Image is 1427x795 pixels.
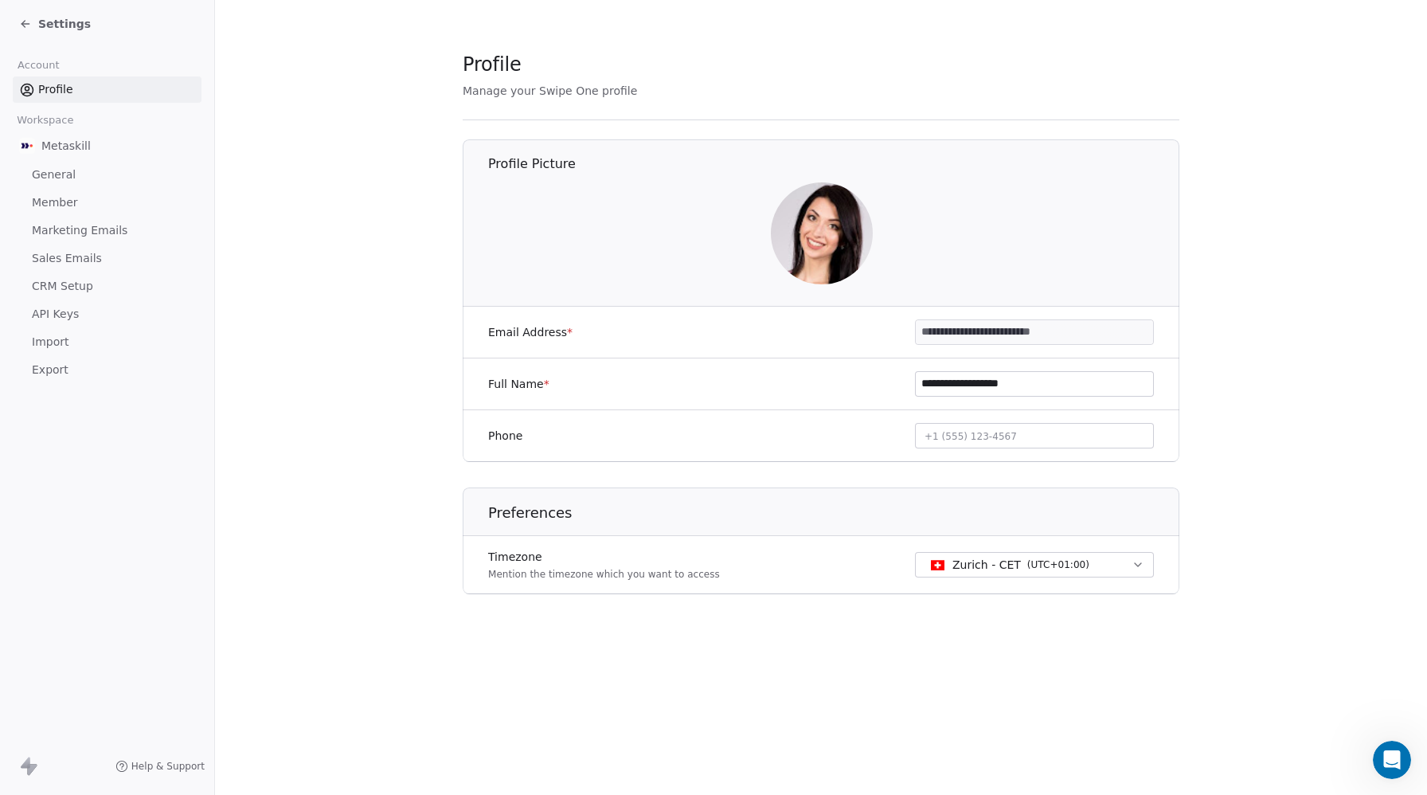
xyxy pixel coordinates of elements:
span: Metaskill [41,138,91,154]
span: Account [10,53,66,77]
p: Mention the timezone which you want to access [488,568,720,581]
span: Zurich - CET [952,557,1021,573]
span: General [32,166,76,183]
button: +1 (555) 123-4567 [915,423,1154,448]
h1: Profile Picture [488,155,1180,173]
img: AVATAR%20METASKILL%20-%20Colori%20Positivo.png [19,138,35,154]
span: API Keys [32,306,79,323]
iframe: Intercom live chat [1373,741,1411,779]
img: y20ioNKkpnIL_TwbaL-Q9Dm38r_GwzlUFKNwohZvYnM [771,182,873,284]
label: Email Address [488,324,573,340]
span: ( UTC+01:00 ) [1027,558,1089,572]
a: Member [13,190,201,216]
span: Profile [463,53,522,76]
a: Help & Support [115,760,205,773]
span: Import [32,334,68,351]
a: Import [13,329,201,355]
span: Settings [38,16,91,32]
a: General [13,162,201,188]
a: Sales Emails [13,245,201,272]
span: Member [32,194,78,211]
label: Full Name [488,376,549,392]
a: API Keys [13,301,201,327]
span: Export [32,362,68,378]
label: Timezone [488,549,720,565]
span: Help & Support [131,760,205,773]
a: Export [13,357,201,383]
span: CRM Setup [32,278,93,295]
span: Sales Emails [32,250,102,267]
a: Settings [19,16,91,32]
label: Phone [488,428,522,444]
span: Profile [38,81,73,98]
a: CRM Setup [13,273,201,300]
span: Workspace [10,108,80,132]
span: Marketing Emails [32,222,127,239]
span: +1 (555) 123-4567 [925,431,1017,442]
a: Marketing Emails [13,217,201,244]
span: Manage your Swipe One profile [463,84,637,97]
h1: Preferences [488,503,1180,523]
a: Profile [13,76,201,103]
button: Zurich - CET(UTC+01:00) [915,552,1154,578]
